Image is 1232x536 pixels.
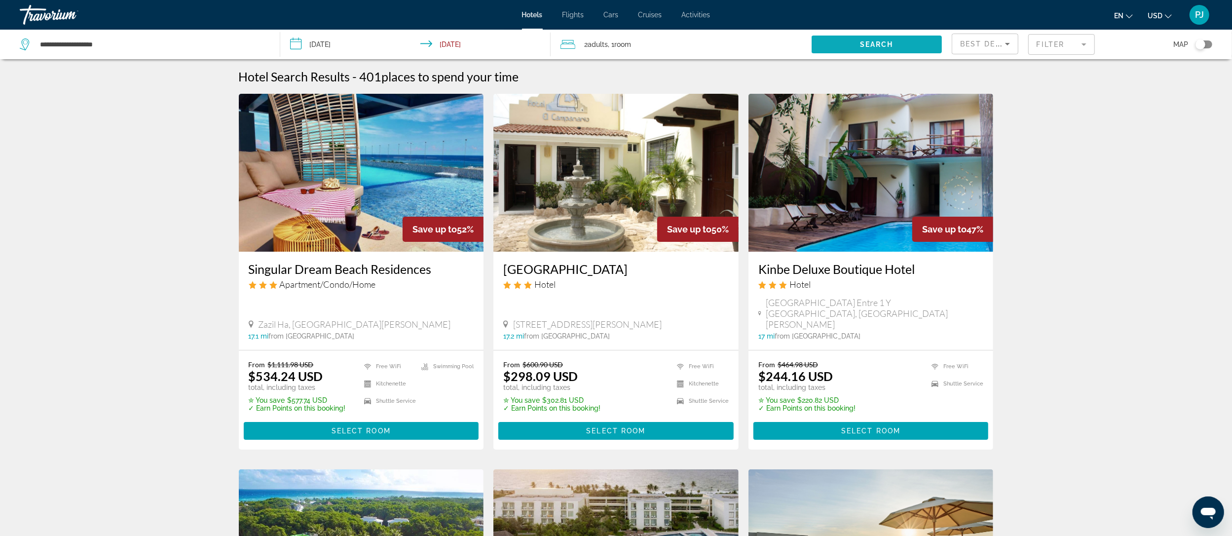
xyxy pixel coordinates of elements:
[1114,8,1133,23] button: Change language
[927,360,983,373] li: Free WiFi
[498,422,734,440] button: Select Room
[766,297,984,330] span: [GEOGRAPHIC_DATA] Entre 1 Y [GEOGRAPHIC_DATA], [GEOGRAPHIC_DATA][PERSON_NAME]
[503,396,540,404] span: ✮ You save
[249,396,346,404] p: $577.74 USD
[927,378,983,390] li: Shuttle Service
[498,424,734,435] a: Select Room
[280,30,551,59] button: Check-in date: Jul 22, 2026 Check-out date: Jul 28, 2026
[758,360,775,369] span: From
[503,396,600,404] p: $302.81 USD
[1114,12,1123,20] span: en
[249,279,474,290] div: 3 star Apartment
[239,94,484,252] img: Hotel image
[758,332,775,340] span: 17 mi
[416,360,474,373] li: Swimming Pool
[1173,38,1188,51] span: Map
[551,30,811,59] button: Travelers: 2 adults, 0 children
[604,11,619,19] a: Cars
[588,40,608,48] span: Adults
[1193,497,1224,528] iframe: Button to launch messaging window
[748,94,994,252] img: Hotel image
[524,332,610,340] span: from [GEOGRAPHIC_DATA]
[493,94,739,252] img: Hotel image
[758,396,856,404] p: $220.82 USD
[667,224,711,234] span: Save up to
[382,69,519,84] span: places to spend your time
[359,395,416,407] li: Shuttle Service
[249,383,346,391] p: total, including taxes
[758,369,833,383] ins: $244.16 USD
[753,422,989,440] button: Select Room
[775,332,860,340] span: from [GEOGRAPHIC_DATA]
[503,369,578,383] ins: $298.09 USD
[753,424,989,435] a: Select Room
[268,360,314,369] del: $1,111.98 USD
[513,319,662,330] span: [STREET_ADDRESS][PERSON_NAME]
[960,40,1011,48] span: Best Deals
[522,11,543,19] a: Hotels
[503,332,524,340] span: 17.2 mi
[789,279,811,290] span: Hotel
[403,217,484,242] div: 52%
[672,378,729,390] li: Kitchenette
[359,360,416,373] li: Free WiFi
[249,360,265,369] span: From
[249,404,346,412] p: ✓ Earn Points on this booking!
[608,38,631,51] span: , 1
[353,69,357,84] span: -
[503,383,600,391] p: total, including taxes
[359,378,416,390] li: Kitchenette
[638,11,662,19] a: Cruises
[672,395,729,407] li: Shuttle Service
[259,319,451,330] span: Zazil Ha, [GEOGRAPHIC_DATA][PERSON_NAME]
[1148,12,1162,20] span: USD
[503,262,729,276] a: [GEOGRAPHIC_DATA]
[534,279,556,290] span: Hotel
[922,224,967,234] span: Save up to
[860,40,894,48] span: Search
[841,427,900,435] span: Select Room
[249,262,474,276] a: Singular Dream Beach Residences
[249,332,269,340] span: 17.1 mi
[812,36,942,53] button: Search
[503,279,729,290] div: 3 star Hotel
[332,427,391,435] span: Select Room
[562,11,584,19] a: Flights
[614,40,631,48] span: Room
[758,383,856,391] p: total, including taxes
[672,360,729,373] li: Free WiFi
[269,332,355,340] span: from [GEOGRAPHIC_DATA]
[960,38,1010,50] mat-select: Sort by
[503,360,520,369] span: From
[244,424,479,435] a: Select Room
[1148,8,1172,23] button: Change currency
[239,69,350,84] h1: Hotel Search Results
[912,217,993,242] div: 47%
[758,262,984,276] a: Kinbe Deluxe Boutique Hotel
[758,396,795,404] span: ✮ You save
[412,224,457,234] span: Save up to
[1187,4,1212,25] button: User Menu
[682,11,710,19] a: Activities
[1195,10,1204,20] span: PJ
[280,279,376,290] span: Apartment/Condo/Home
[503,404,600,412] p: ✓ Earn Points on this booking!
[20,2,118,28] a: Travorium
[244,422,479,440] button: Select Room
[1188,40,1212,49] button: Toggle map
[249,396,285,404] span: ✮ You save
[586,427,645,435] span: Select Room
[778,360,818,369] del: $464.98 USD
[584,38,608,51] span: 2
[360,69,519,84] h2: 401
